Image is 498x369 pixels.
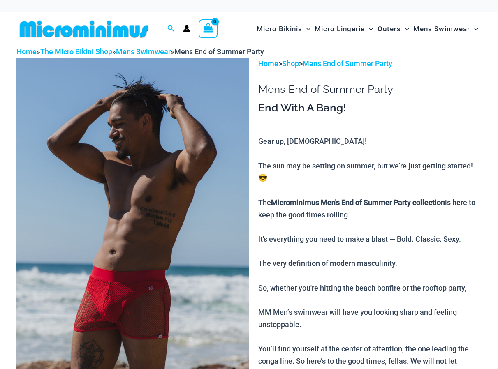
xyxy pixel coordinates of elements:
[303,59,392,68] a: Mens End of Summer Party
[315,18,365,39] span: Micro Lingerie
[174,47,264,56] span: Mens End of Summer Party
[282,59,299,68] a: Shop
[378,18,401,39] span: Outers
[199,19,218,38] a: View Shopping Cart, empty
[183,25,190,32] a: Account icon link
[302,18,310,39] span: Menu Toggle
[271,198,445,207] b: Microminimus Men's End of Summer Party collection
[167,24,175,34] a: Search icon link
[16,47,37,56] a: Home
[16,47,264,56] span: » » »
[411,16,480,42] a: Mens SwimwearMenu ToggleMenu Toggle
[253,15,482,43] nav: Site Navigation
[401,18,409,39] span: Menu Toggle
[258,59,278,68] a: Home
[365,18,373,39] span: Menu Toggle
[16,20,152,38] img: MM SHOP LOGO FLAT
[255,16,313,42] a: Micro BikinisMenu ToggleMenu Toggle
[258,101,482,115] h3: End With A Bang!
[257,18,302,39] span: Micro Bikinis
[413,18,470,39] span: Mens Swimwear
[40,47,112,56] a: The Micro Bikini Shop
[470,18,478,39] span: Menu Toggle
[116,47,171,56] a: Mens Swimwear
[375,16,411,42] a: OutersMenu ToggleMenu Toggle
[313,16,375,42] a: Micro LingerieMenu ToggleMenu Toggle
[258,58,482,70] p: > >
[258,83,482,96] h1: Mens End of Summer Party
